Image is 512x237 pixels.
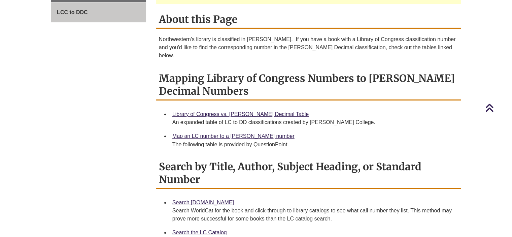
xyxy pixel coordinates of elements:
[172,230,227,235] a: Search the LC Catalog
[172,133,295,139] a: Map an LC number to a [PERSON_NAME] number
[159,35,458,60] p: Northwestern's library is classified in [PERSON_NAME]. If you have a book with a Library of Congr...
[485,103,510,112] a: Back to Top
[172,207,455,223] div: Search WorldCat for the book and click-through to library catalogs to see what call number they l...
[51,2,146,23] a: LCC to DDC
[57,9,88,15] span: LCC to DDC
[172,118,455,126] div: An expanded table of LC to DD classifications created by [PERSON_NAME] College.
[172,141,455,149] div: The following table is provided by QuestionPoint.
[156,70,461,100] h2: Mapping Library of Congress Numbers to [PERSON_NAME] Decimal Numbers
[172,200,234,205] a: Search [DOMAIN_NAME]
[156,11,461,29] h2: About this Page
[156,158,461,189] h2: Search by Title, Author, Subject Heading, or Standard Number
[172,111,309,117] a: Library of Congress vs. [PERSON_NAME] Decimal Table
